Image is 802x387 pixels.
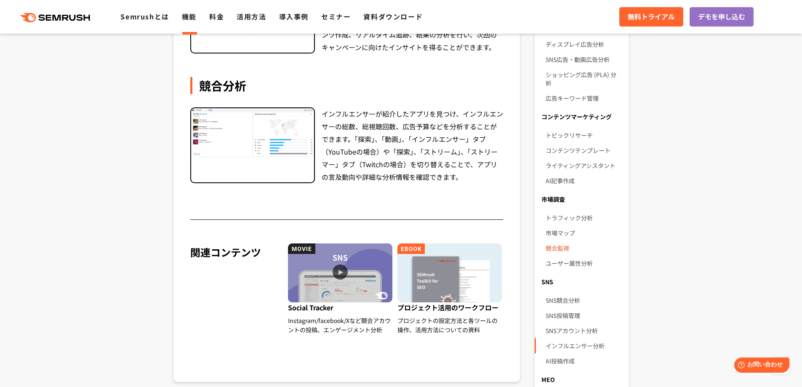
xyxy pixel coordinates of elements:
a: プロジェクト活用のワークフロー プロジェクトの設定方法と各ツールの操作、活用方法についての資料 [395,243,505,361]
a: 資料ダウンロード [363,11,423,21]
span: プロジェクト活用のワークフロー [397,302,503,316]
a: AI投稿作成 [546,353,622,368]
a: AI記事作成 [546,173,622,188]
a: ライティングアシスタント [546,158,622,173]
div: プロジェクトの設定方法と各ツールの操作、活用方法についての資料 [397,316,503,334]
a: 広告キーワード管理 [546,91,622,106]
a: インフルエンサー分析 [546,338,622,353]
div: 関連コンテンツ [190,243,281,361]
div: Instagram/facebook/Xなど競合アカウントの投稿、エンゲージメント分析 [288,316,394,334]
a: SNSアカウント分析 [546,323,622,338]
iframe: Help widget launcher [727,354,793,378]
span: Social Tracker [288,302,394,316]
a: 機能 [182,11,197,21]
a: セミナー [321,11,351,21]
a: SNS投稿管理 [546,308,622,323]
span: 無料トライアル [628,11,675,22]
div: インフルエンサーが紹介したアプリを見つけ、インフルエンサーの総数、総視聴回数、広告予算などを分析することができます。「探索」、「動画」、「インフルエンサー」タブ（YouTubeの場合）や「探索」... [322,107,504,183]
a: 競合監視 [546,240,622,256]
a: コンテンツテンプレート [546,143,622,158]
a: デモを申し込む [690,7,754,27]
a: ディスプレイ広告分析 [546,37,622,52]
a: ショッピング広告 (PLA) 分析 [546,67,622,91]
a: Semrushとは [120,11,169,21]
div: SNS [535,274,629,289]
span: デモを申し込む [698,11,745,22]
div: 競合分析 [190,77,504,94]
a: 料金 [209,11,224,21]
div: MEO [535,372,629,387]
div: コンテンツマーケティング [535,109,629,124]
a: トピックリサーチ [546,128,622,143]
a: 導入事例 [279,11,309,21]
a: 市場マップ [546,225,622,240]
a: 無料トライアル [619,7,683,27]
a: 活用方法 [237,11,266,21]
a: SNS競合分析 [546,293,622,308]
a: SNS広告・動画広告分析 [546,52,622,67]
a: トラフィック分析 [546,210,622,225]
a: Social Tracker Instagram/facebook/Xなど競合アカウントの投稿、エンゲージメント分析 [286,243,396,345]
img: 競合分析 [191,108,314,157]
a: ユーザー属性分析 [546,256,622,271]
div: 市場調査 [535,192,629,207]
